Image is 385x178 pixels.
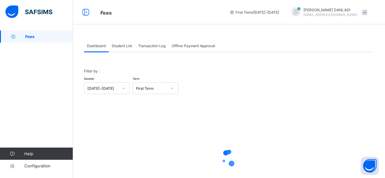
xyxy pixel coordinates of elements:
[87,44,106,48] span: Dashboard
[5,5,52,18] img: safsims
[100,10,112,16] span: Fees
[112,44,132,48] span: Student List
[84,69,100,73] span: Filter by :
[24,163,73,168] span: Configuration
[87,86,118,91] div: [DATE]-[DATE]
[303,8,357,12] span: [PERSON_NAME] DANLADI
[361,157,379,175] button: Open asap
[133,77,139,80] span: Term
[303,13,357,16] span: [EMAIL_ADDRESS][DOMAIN_NAME]
[285,7,370,17] div: REBECCADANLADI
[84,77,94,80] span: Session
[229,10,279,15] span: session/term information
[24,151,73,156] span: Help
[172,44,215,48] span: Offline Payment Approval
[138,44,166,48] span: Transaction Log
[25,34,73,39] span: Fees
[136,86,167,91] div: First Term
